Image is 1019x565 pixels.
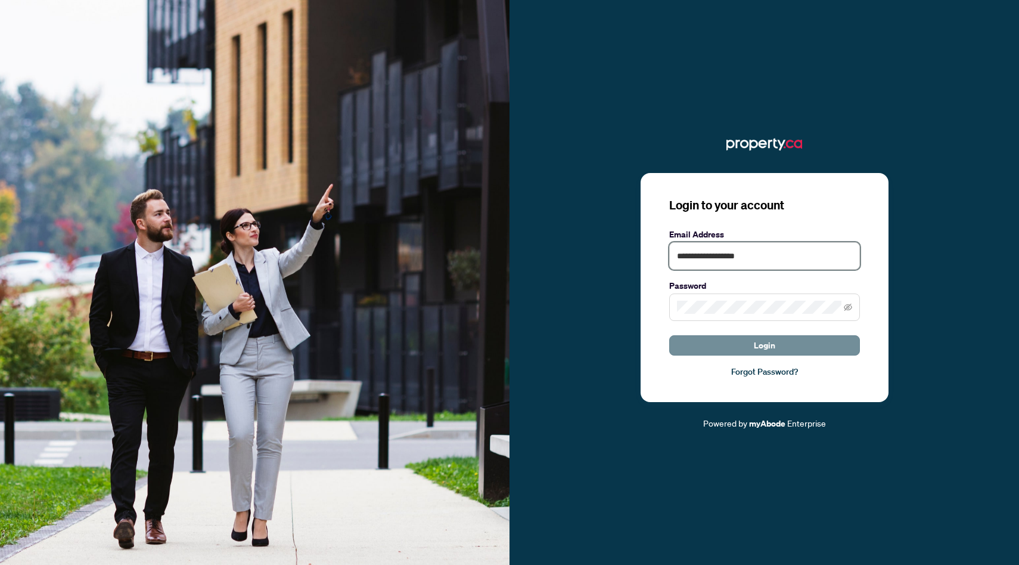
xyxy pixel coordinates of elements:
span: Powered by [703,418,747,428]
h3: Login to your account [669,197,860,214]
a: myAbode [749,417,785,430]
span: eye-invisible [844,303,852,311]
span: Enterprise [787,418,826,428]
label: Email Address [669,228,860,241]
a: Forgot Password? [669,365,860,378]
button: Login [669,335,860,356]
span: Login [754,336,775,355]
label: Password [669,279,860,292]
img: ma-logo [726,135,802,154]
